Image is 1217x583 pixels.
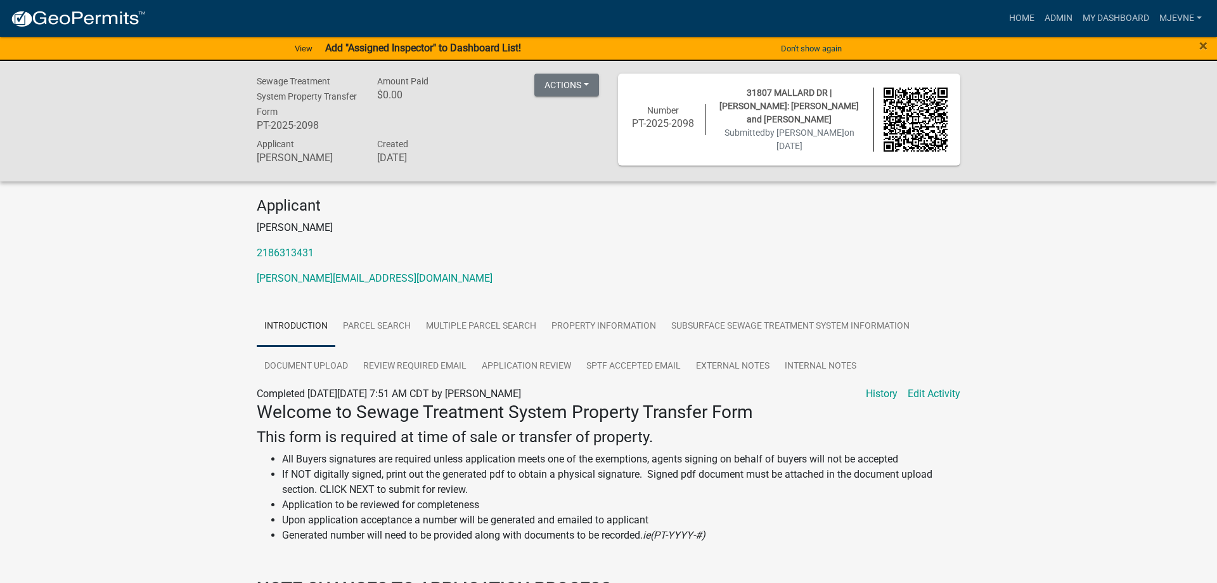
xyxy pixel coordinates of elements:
span: Number [647,105,679,115]
h6: [PERSON_NAME] [257,152,358,164]
a: Introduction [257,306,335,347]
a: [PERSON_NAME][EMAIL_ADDRESS][DOMAIN_NAME] [257,272,493,284]
li: All Buyers signatures are required unless application meets one of the exemptions, agents signing... [282,452,960,467]
h4: This form is required at time of sale or transfer of property. [257,428,960,447]
li: Application to be reviewed for completeness [282,497,960,513]
strong: Add "Assigned Inspector" to Dashboard List! [325,42,521,54]
p: [PERSON_NAME] [257,220,960,235]
img: QR code [884,88,948,152]
a: Internal Notes [777,346,864,387]
h3: Welcome to Sewage Treatment System Property Transfer Form [257,402,960,423]
li: Generated number will need to be provided along with documents to be recorded. [282,528,960,543]
a: Application Review [474,346,579,387]
li: Upon application acceptance a number will be generated and emailed to applicant [282,513,960,528]
a: Parcel search [335,306,418,347]
a: Home [1004,6,1040,30]
h6: [DATE] [377,152,479,164]
span: Submitted on [DATE] [724,128,854,151]
a: Multiple Parcel Search [418,306,544,347]
span: Applicant [257,139,294,149]
a: 2186313431 [257,247,314,259]
a: Edit Activity [908,386,960,402]
span: Sewage Treatment System Property Transfer Form [257,76,357,117]
span: Amount Paid [377,76,428,86]
h6: PT-2025-2098 [631,117,695,129]
a: Review Required Email [356,346,474,387]
span: × [1199,37,1207,55]
button: Actions [534,74,599,96]
span: 31807 MALLARD DR | [PERSON_NAME]: [PERSON_NAME] and [PERSON_NAME] [719,88,859,124]
a: History [866,386,898,402]
a: External Notes [688,346,777,387]
span: by [PERSON_NAME] [765,128,844,138]
button: Don't show again [776,38,847,59]
a: SPTF Accepted Email [579,346,688,387]
a: View [290,38,318,59]
h4: Applicant [257,197,960,215]
i: ie(PT-YYYY-#) [643,529,705,541]
a: MJevne [1154,6,1207,30]
li: If NOT digitally signed, print out the generated pdf to obtain a physical signature. Signed pdf d... [282,467,960,497]
span: Created [377,139,408,149]
h6: $0.00 [377,89,479,101]
a: Admin [1040,6,1078,30]
button: Close [1199,38,1207,53]
a: Subsurface Sewage Treatment System Information [664,306,917,347]
a: My Dashboard [1078,6,1154,30]
span: Completed [DATE][DATE] 7:51 AM CDT by [PERSON_NAME] [257,388,521,400]
h6: PT-2025-2098 [257,119,358,131]
a: Property Information [544,306,664,347]
a: Document Upload [257,346,356,387]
